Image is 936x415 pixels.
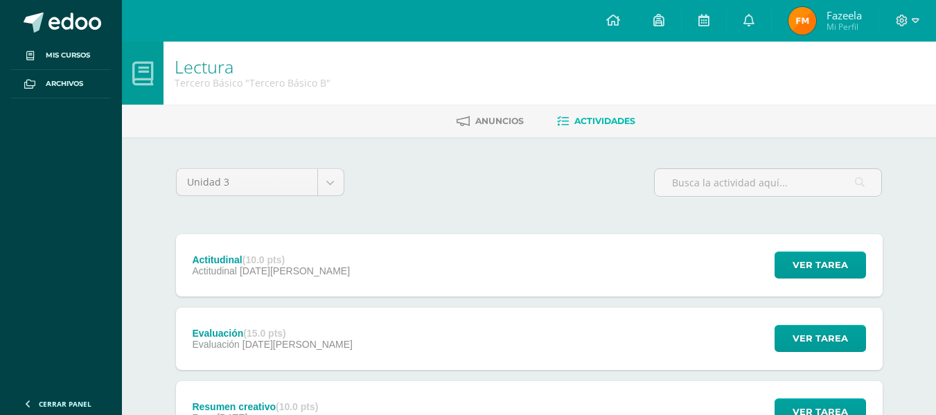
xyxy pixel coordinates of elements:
span: Mi Perfil [827,21,862,33]
div: Actitudinal [192,254,350,265]
button: Ver tarea [775,325,866,352]
strong: (10.0 pts) [276,401,318,412]
span: Unidad 3 [187,169,307,195]
a: Mis cursos [11,42,111,70]
span: [DATE][PERSON_NAME] [240,265,350,276]
img: ae357706e3891750ebd79d9dd0cf6008.png [788,7,816,35]
span: [DATE][PERSON_NAME] [242,339,353,350]
span: Evaluación [192,339,240,350]
span: Fazeela [827,8,862,22]
span: Mis cursos [46,50,90,61]
a: Unidad 3 [177,169,344,195]
span: Ver tarea [793,252,848,278]
h1: Lectura [175,57,330,76]
div: Tercero Básico 'Tercero Básico B' [175,76,330,89]
a: Actividades [557,110,635,132]
span: Anuncios [475,116,524,126]
strong: (10.0 pts) [242,254,285,265]
a: Lectura [175,55,233,78]
strong: (15.0 pts) [243,328,285,339]
span: Archivos [46,78,83,89]
input: Busca la actividad aquí... [655,169,881,196]
a: Archivos [11,70,111,98]
div: Evaluación [192,328,353,339]
div: Resumen creativo [192,401,318,412]
span: Actitudinal [192,265,237,276]
a: Anuncios [457,110,524,132]
span: Ver tarea [793,326,848,351]
button: Ver tarea [775,251,866,279]
span: Actividades [574,116,635,126]
span: Cerrar panel [39,399,91,409]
